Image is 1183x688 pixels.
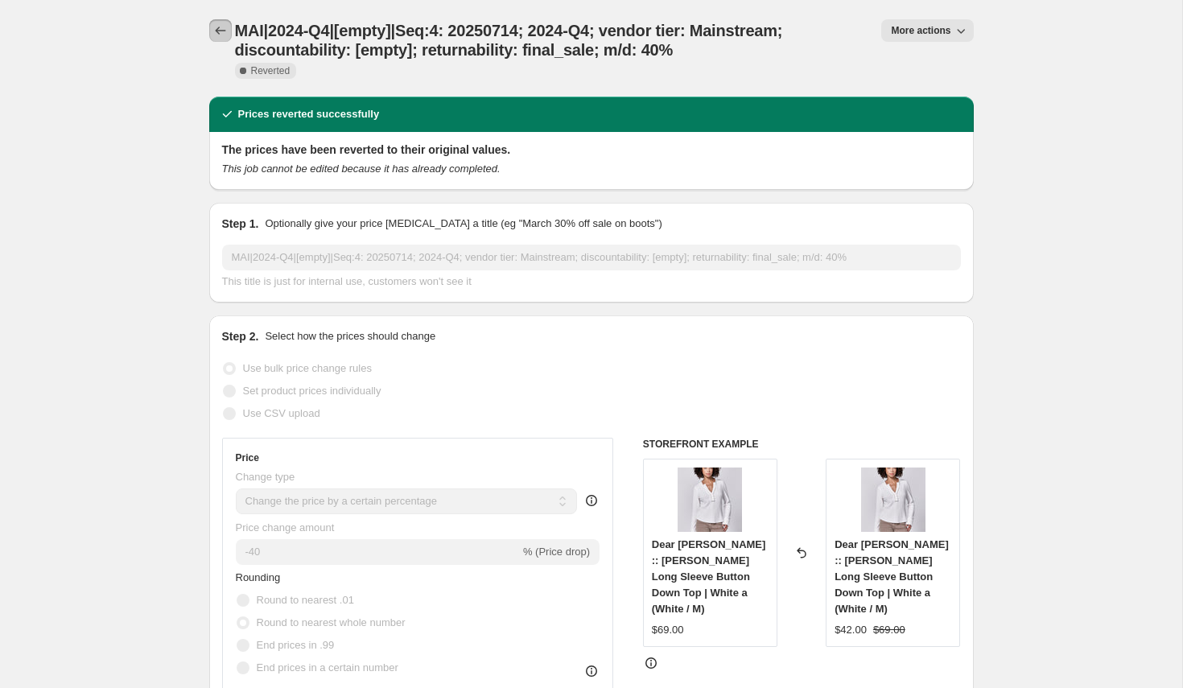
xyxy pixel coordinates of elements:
[236,571,281,583] span: Rounding
[243,362,372,374] span: Use bulk price change rules
[643,438,961,451] h6: STOREFRONT EXAMPLE
[678,468,742,532] img: unnamed_3abace0e-52d8-49a1-9f90-7d54534da75e_80x.jpg
[222,245,961,270] input: 30% off holiday sale
[243,385,381,397] span: Set product prices individually
[238,106,380,122] h2: Prices reverted successfully
[881,19,973,42] button: More actions
[243,407,320,419] span: Use CSV upload
[891,24,950,37] span: More actions
[873,622,905,638] strike: $69.00
[209,19,232,42] button: Price change jobs
[835,538,949,615] span: Dear [PERSON_NAME] :: [PERSON_NAME] Long Sleeve Button Down Top | White a (White / M)
[251,64,291,77] span: Reverted
[222,328,259,344] h2: Step 2.
[523,546,590,558] span: % (Price drop)
[222,142,961,158] h2: The prices have been reverted to their original values.
[835,622,867,638] div: $42.00
[222,163,501,175] i: This job cannot be edited because it has already completed.
[235,22,783,59] span: MAI|2024-Q4|[empty]|Seq:4: 20250714; 2024-Q4; vendor tier: Mainstream; discountability: [empty]; ...
[257,639,335,651] span: End prices in .99
[257,594,354,606] span: Round to nearest .01
[236,451,259,464] h3: Price
[236,471,295,483] span: Change type
[583,492,600,509] div: help
[236,521,335,534] span: Price change amount
[236,539,520,565] input: -15
[222,275,472,287] span: This title is just for internal use, customers won't see it
[257,661,398,674] span: End prices in a certain number
[222,216,259,232] h2: Step 1.
[257,616,406,628] span: Round to nearest whole number
[652,622,684,638] div: $69.00
[265,216,662,232] p: Optionally give your price [MEDICAL_DATA] a title (eg "March 30% off sale on boots")
[861,468,925,532] img: unnamed_3abace0e-52d8-49a1-9f90-7d54534da75e_80x.jpg
[652,538,766,615] span: Dear [PERSON_NAME] :: [PERSON_NAME] Long Sleeve Button Down Top | White a (White / M)
[265,328,435,344] p: Select how the prices should change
